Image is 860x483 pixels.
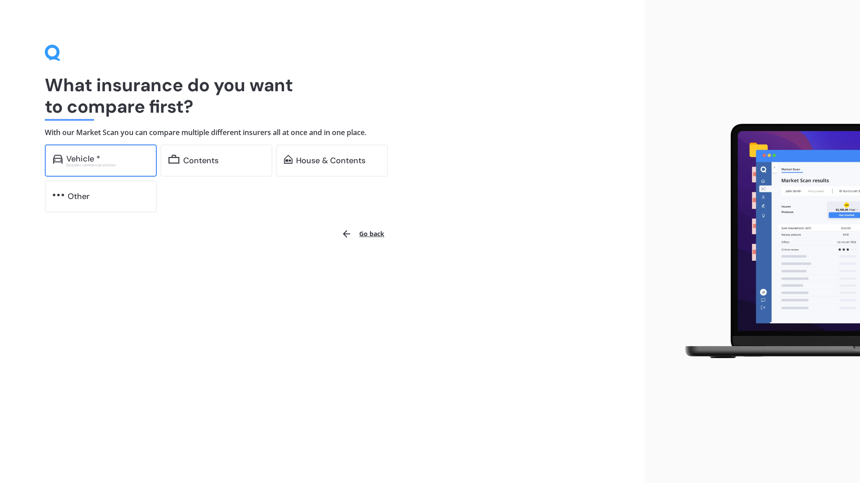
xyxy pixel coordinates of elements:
[336,223,390,245] button: Go back
[45,74,600,117] h1: What insurance do you want to compare first?
[45,128,600,137] h4: With our Market Scan you can compare multiple different insurers all at once and in one place.
[296,156,365,165] div: House & Contents
[68,192,90,201] div: Other
[53,191,64,199] img: other.81dba5aafe580aa69f38.svg
[53,155,63,164] img: car.f15378c7a67c060ca3f3.svg
[183,156,219,165] div: Contents
[66,154,100,163] div: Vehicle *
[672,119,860,364] img: laptop.webp
[66,163,149,167] div: Excludes commercial vehicles
[168,155,180,164] img: content.01f40a52572271636b6f.svg
[284,155,292,164] img: home-and-contents.b802091223b8502ef2dd.svg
